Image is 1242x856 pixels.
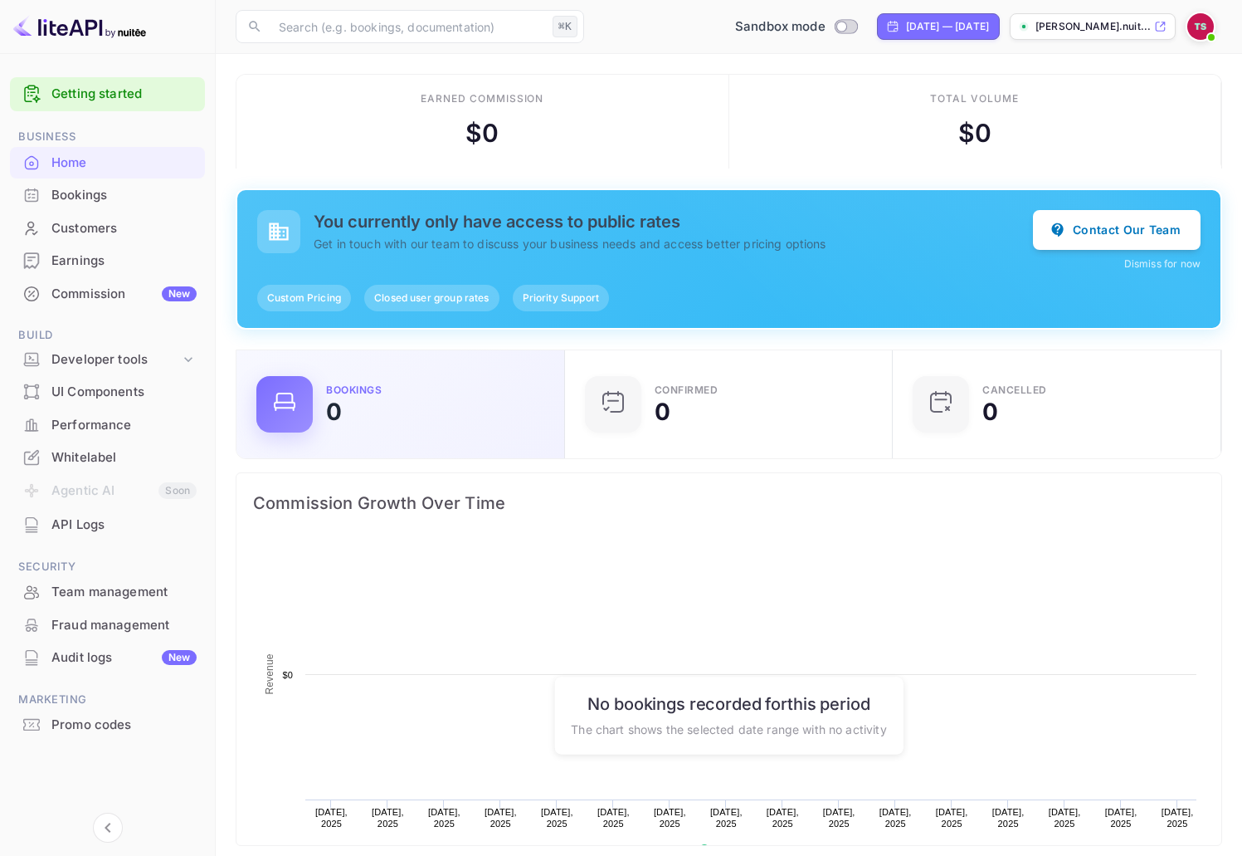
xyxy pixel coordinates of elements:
a: Fraud management [10,609,205,640]
span: Priority Support [513,291,609,306]
div: Audit logsNew [10,642,205,674]
img: Tomasz Stachowiak [1187,13,1214,40]
button: Dismiss for now [1124,257,1201,271]
span: Custom Pricing [257,291,351,306]
a: Getting started [51,85,197,104]
div: New [162,286,197,301]
div: Getting started [10,77,205,111]
div: Bookings [326,385,382,395]
div: Total volume [930,91,1019,106]
div: Fraud management [10,609,205,642]
div: Developer tools [10,345,205,374]
text: [DATE], 2025 [823,807,855,829]
div: 0 [326,400,342,423]
a: Whitelabel [10,442,205,472]
div: 0 [982,400,998,423]
div: CommissionNew [10,278,205,311]
span: Security [10,558,205,576]
h5: You currently only have access to public rates [314,212,1033,232]
button: Collapse navigation [93,813,123,843]
div: Audit logs [51,648,197,668]
div: $ 0 [958,115,991,152]
div: New [162,650,197,665]
text: [DATE], 2025 [1162,807,1194,829]
div: Customers [10,213,205,245]
div: 0 [655,400,670,423]
text: $0 [282,670,293,680]
text: [DATE], 2025 [541,807,573,829]
text: [DATE], 2025 [428,807,460,829]
div: Home [51,154,197,173]
a: API Logs [10,509,205,540]
text: [DATE], 2025 [767,807,799,829]
div: Team management [51,583,197,602]
text: [DATE], 2025 [936,807,968,829]
text: [DATE], 2025 [710,807,743,829]
div: UI Components [10,376,205,408]
div: ⌘K [553,16,577,37]
a: Home [10,147,205,178]
div: UI Components [51,383,197,402]
div: API Logs [10,509,205,541]
h6: No bookings recorded for this period [571,694,886,714]
span: Commission Growth Over Time [253,490,1205,516]
div: Earnings [10,245,205,277]
text: [DATE], 2025 [992,807,1025,829]
div: API Logs [51,516,197,535]
a: Team management [10,576,205,607]
text: Revenue [264,653,275,694]
span: Sandbox mode [735,17,826,37]
a: CommissionNew [10,278,205,309]
img: LiteAPI logo [13,13,146,40]
text: [DATE], 2025 [1049,807,1081,829]
div: Fraud management [51,616,197,635]
text: Revenue [715,844,757,856]
div: CANCELLED [982,385,1047,395]
button: Contact Our Team [1033,210,1201,250]
div: Whitelabel [10,442,205,474]
div: Performance [51,416,197,435]
text: [DATE], 2025 [654,807,686,829]
div: $ 0 [465,115,499,152]
div: Promo codes [51,716,197,735]
input: Search (e.g. bookings, documentation) [269,10,546,43]
a: Bookings [10,179,205,210]
a: Promo codes [10,709,205,740]
p: [PERSON_NAME].nuit... [1035,19,1151,34]
p: The chart shows the selected date range with no activity [571,721,886,738]
div: Promo codes [10,709,205,741]
a: Customers [10,213,205,243]
div: [DATE] — [DATE] [906,19,989,34]
div: Home [10,147,205,179]
a: Audit logsNew [10,642,205,673]
div: Developer tools [51,350,180,369]
div: Commission [51,285,197,304]
text: [DATE], 2025 [315,807,348,829]
a: UI Components [10,376,205,407]
div: Confirmed [655,385,718,395]
text: [DATE], 2025 [372,807,404,829]
div: Whitelabel [51,448,197,467]
span: Business [10,128,205,146]
text: [DATE], 2025 [597,807,630,829]
div: Performance [10,409,205,442]
span: Build [10,326,205,345]
a: Earnings [10,245,205,276]
text: [DATE], 2025 [485,807,517,829]
span: Closed user group rates [364,291,499,306]
div: Switch to Production mode [728,17,864,37]
span: Marketing [10,691,205,709]
div: Earned commission [421,91,543,106]
div: Team management [10,576,205,609]
div: Bookings [10,179,205,212]
div: Customers [51,219,197,238]
p: Get in touch with our team to discuss your business needs and access better pricing options [314,235,1033,252]
div: Bookings [51,186,197,205]
text: [DATE], 2025 [879,807,912,829]
div: Earnings [51,252,197,271]
text: [DATE], 2025 [1105,807,1137,829]
a: Performance [10,409,205,440]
